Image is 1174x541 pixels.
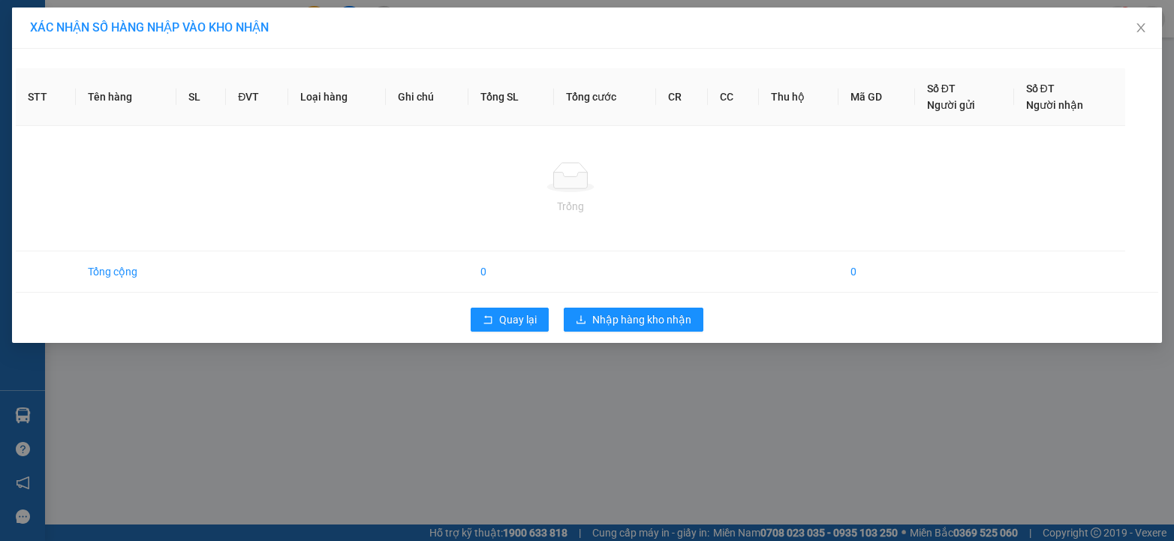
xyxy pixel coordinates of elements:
span: Số ĐT [927,83,956,95]
th: Tổng SL [468,68,554,126]
span: Quay lại [499,311,537,328]
th: SL [176,68,226,126]
th: Loại hàng [288,68,386,126]
span: rollback [483,314,493,326]
button: rollbackQuay lại [471,308,549,332]
span: Người gửi [927,99,975,111]
td: Tổng cộng [76,251,177,293]
button: Close [1120,8,1162,50]
div: Trống [28,198,1113,215]
th: CR [656,68,708,126]
td: 0 [468,251,554,293]
span: download [576,314,586,326]
span: Người nhận [1026,99,1083,111]
span: Số ĐT [1026,83,1055,95]
span: Nhập hàng kho nhận [592,311,691,328]
th: STT [16,68,76,126]
th: CC [708,68,760,126]
th: Ghi chú [386,68,468,126]
span: close [1135,22,1147,34]
th: Mã GD [838,68,915,126]
th: ĐVT [226,68,288,126]
th: Thu hộ [759,68,838,126]
th: Tổng cước [554,68,656,126]
button: downloadNhập hàng kho nhận [564,308,703,332]
td: 0 [838,251,915,293]
th: Tên hàng [76,68,177,126]
span: XÁC NHẬN SỐ HÀNG NHẬP VÀO KHO NHẬN [30,20,269,35]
